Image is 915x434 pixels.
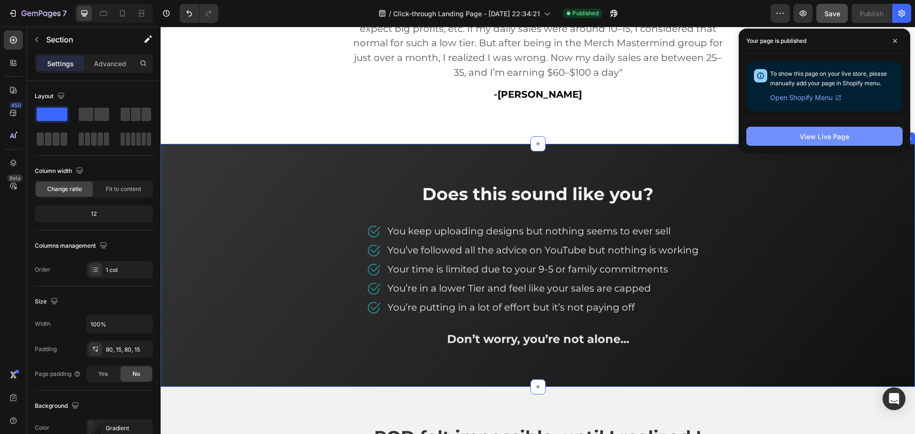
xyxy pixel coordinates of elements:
span: No [132,370,140,378]
iframe: Design area [161,27,915,434]
div: Publish [860,9,884,19]
span: Does this sound like you? [262,157,493,178]
span: Fit to content [106,185,141,193]
span: Your time is limited due to your 9-5 or family commitments [227,237,508,248]
div: Page padding [35,370,81,378]
div: Columns management [35,240,109,252]
p: Section [46,34,124,45]
strong: [PERSON_NAME] [337,62,421,73]
div: 12 [37,207,151,221]
button: View Live Page [746,127,903,146]
button: Publish [852,4,892,23]
span: You’re putting in a lot of effort but it’s not paying off [227,275,474,286]
div: Padding [35,345,57,353]
div: Column width [35,165,85,178]
div: Background [35,400,81,413]
button: 7 [4,4,71,23]
div: Order [35,265,51,274]
div: Section 3/25 [714,107,752,116]
div: Size [35,295,60,308]
span: You keep uploading designs but nothing seems to ever sell [227,199,510,210]
span: Click-through Landing Page - [DATE] 22:34:21 [393,9,540,19]
div: 1 col [106,266,151,274]
input: Auto [87,315,152,333]
span: Open Shopify Menu [770,92,833,103]
span: Published [572,9,599,18]
span: Don’t worry, you’re not alone... [286,305,468,319]
div: Width [35,320,51,328]
div: Gradient [106,424,151,433]
button: Save [816,4,848,23]
div: Layout [35,90,67,103]
span: You’re in a lower Tier and feel like your sales are capped [227,256,490,267]
span: - [333,62,337,73]
span: Change ratio [47,185,82,193]
span: To show this page on your live store, please manually add your page in Shopify menu. [770,70,887,87]
div: Color [35,424,50,432]
div: Open Intercom Messenger [883,387,905,410]
div: View Live Page [800,131,849,141]
div: Undo/Redo [180,4,218,23]
span: Yes [98,370,108,378]
p: Your page is published [746,36,806,46]
div: Beta [7,174,23,182]
span: Save [824,10,840,18]
div: 80, 15, 80, 15 [106,345,151,354]
p: 7 [62,8,67,19]
p: Advanced [94,59,126,69]
div: 450 [9,101,23,109]
span: / [389,9,391,19]
p: Settings [47,59,74,69]
span: You’ve followed all the advice on YouTube but nothing is working [227,218,538,229]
